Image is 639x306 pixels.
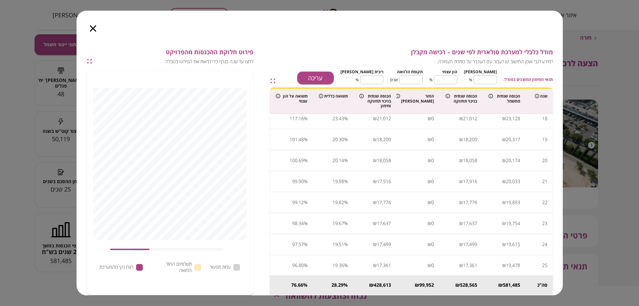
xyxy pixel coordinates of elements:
[304,155,308,165] div: %
[344,239,348,249] div: %
[498,282,503,288] div: ₪
[210,264,231,270] span: עלות תפעול
[506,155,520,165] div: 20,174
[542,176,547,186] div: 21
[344,135,348,145] div: %
[297,72,334,84] button: עריכה
[292,197,304,207] div: 99.12
[284,49,553,56] span: מודל כלכלי למערכת סולארית לפי שנים – רכישה מקבלן
[303,282,308,288] div: %
[431,114,434,124] div: 0
[369,282,374,288] div: ₪
[428,176,431,186] div: ₪
[506,218,520,228] div: 19,754
[373,197,377,207] div: ₪
[455,282,460,288] div: ₪
[460,282,477,288] div: 528,565
[292,218,304,228] div: 98.34
[276,94,308,104] div: תשואה על הון עצמי
[390,77,398,83] span: שנים
[95,59,253,65] span: לחצו על שנה בגרף כדי לראות את הפירוט בטבלה
[402,94,434,104] div: החזר [PERSON_NAME]
[489,94,520,104] div: הכנסה שנתית מחשמל
[428,197,431,207] div: ₪
[428,218,431,228] div: ₪
[459,114,463,124] div: ₪
[431,176,434,186] div: 0
[292,176,304,186] div: 99.90
[290,114,304,124] div: 117.16
[463,114,477,124] div: 21,012
[373,176,377,186] div: ₪
[502,114,506,124] div: ₪
[377,197,391,207] div: 17,776
[463,155,477,165] div: 18,058
[503,282,520,288] div: 581,485
[377,114,391,124] div: 21,012
[332,197,344,207] div: 19.82
[502,197,506,207] div: ₪
[431,260,434,270] div: 0
[100,264,133,270] span: רווח נקי מהמערכת
[442,69,457,75] span: הון עצמי
[318,94,348,99] div: תשואה כללית
[506,114,520,124] div: 23,128
[459,260,463,270] div: ₪
[332,239,344,249] div: 19.51
[463,176,477,186] div: 17,916
[506,260,520,270] div: 19,478
[542,155,547,165] div: 20
[332,218,344,228] div: 19.67
[332,155,344,165] div: 20.14
[542,239,547,249] div: 24
[152,261,192,273] span: תשלומים החזר הלוואה
[344,176,348,186] div: %
[463,197,477,207] div: 17,776
[502,135,506,145] div: ₪
[332,176,344,186] div: 19.98
[374,282,391,288] div: 428,613
[459,155,463,165] div: ₪
[459,135,463,145] div: ₪
[502,239,506,249] div: ₪
[373,260,377,270] div: ₪
[429,77,433,83] span: %
[431,197,434,207] div: 0
[502,176,506,186] div: ₪
[377,155,391,165] div: 18,058
[531,282,547,288] div: סה’’כ
[377,218,391,228] div: 17,637
[344,218,348,228] div: %
[506,176,520,186] div: 20,033
[373,155,377,165] div: ₪
[291,282,303,288] div: 76.66
[463,239,477,249] div: 17,499
[377,260,391,270] div: 17,361
[304,197,308,207] div: %
[304,218,308,228] div: %
[373,114,377,124] div: ₪
[355,77,359,83] span: %
[428,114,431,124] div: ₪
[502,260,506,270] div: ₪
[459,239,463,249] div: ₪
[459,197,463,207] div: ₪
[344,114,348,124] div: %
[504,76,553,83] span: תנאי המימון המוצגים במודל:
[542,218,547,228] div: 23
[464,69,497,75] span: [PERSON_NAME]
[284,59,553,65] span: למידע לגבי אופן החישוב יש לעבור עם העכבר על כותרת העמודה.
[332,114,344,124] div: 23.43
[431,155,434,165] div: 0
[542,197,547,207] div: 22
[463,260,477,270] div: 17,361
[292,239,304,249] div: 97.57
[397,69,423,75] span: תקופת הלוואה
[332,135,344,145] div: 20.30
[502,155,506,165] div: ₪
[542,114,547,124] div: 18
[95,49,253,56] span: פירוט חלוקת ההכנסות מהפרויקט
[431,218,434,228] div: 0
[373,135,377,145] div: ₪
[343,282,348,288] div: %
